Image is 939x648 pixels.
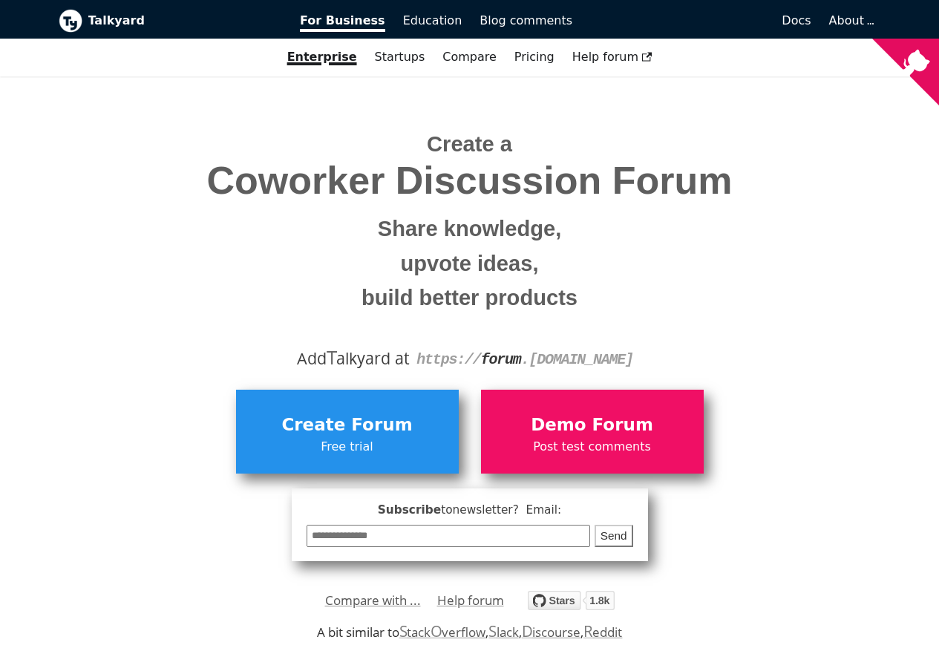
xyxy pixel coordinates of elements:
small: build better products [70,281,870,315]
a: Enterprise [278,45,366,70]
a: Demo ForumPost test comments [481,390,704,473]
a: Help forum [437,589,504,612]
a: Compare with ... [325,589,421,612]
span: Coworker Discussion Forum [70,160,870,202]
span: O [431,621,442,641]
button: Send [595,525,633,548]
span: Subscribe [307,501,633,520]
small: Share knowledge, [70,212,870,246]
span: S [488,621,497,641]
a: Blog comments [471,8,581,33]
a: Help forum [563,45,661,70]
code: https:// . [DOMAIN_NAME] [416,351,633,368]
span: Education [403,13,462,27]
a: Create ForumFree trial [236,390,459,473]
span: For Business [300,13,385,32]
a: Pricing [506,45,563,70]
strong: forum [481,351,521,368]
div: Add alkyard at [70,346,870,371]
a: For Business [291,8,394,33]
span: Post test comments [488,437,696,456]
a: Compare [442,50,497,64]
a: Docs [581,8,820,33]
a: Slack [488,624,518,641]
span: S [399,621,408,641]
img: talkyard.svg [528,591,615,610]
b: Talkyard [88,11,280,30]
span: Blog comments [480,13,572,27]
a: Star debiki/talkyard on GitHub [528,593,615,615]
a: Discourse [522,624,580,641]
a: StackOverflow [399,624,486,641]
span: T [327,344,337,370]
span: D [522,621,533,641]
span: Create Forum [243,411,451,439]
span: R [583,621,593,641]
a: About [829,13,872,27]
img: Talkyard logo [59,9,82,33]
span: to newsletter ? Email: [441,503,561,517]
span: Free trial [243,437,451,456]
span: Docs [782,13,811,27]
small: upvote ideas, [70,246,870,281]
a: Education [394,8,471,33]
span: Create a [427,132,512,156]
a: Reddit [583,624,622,641]
span: Help forum [572,50,652,64]
a: Talkyard logoTalkyard [59,9,280,33]
span: Demo Forum [488,411,696,439]
a: Startups [366,45,434,70]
